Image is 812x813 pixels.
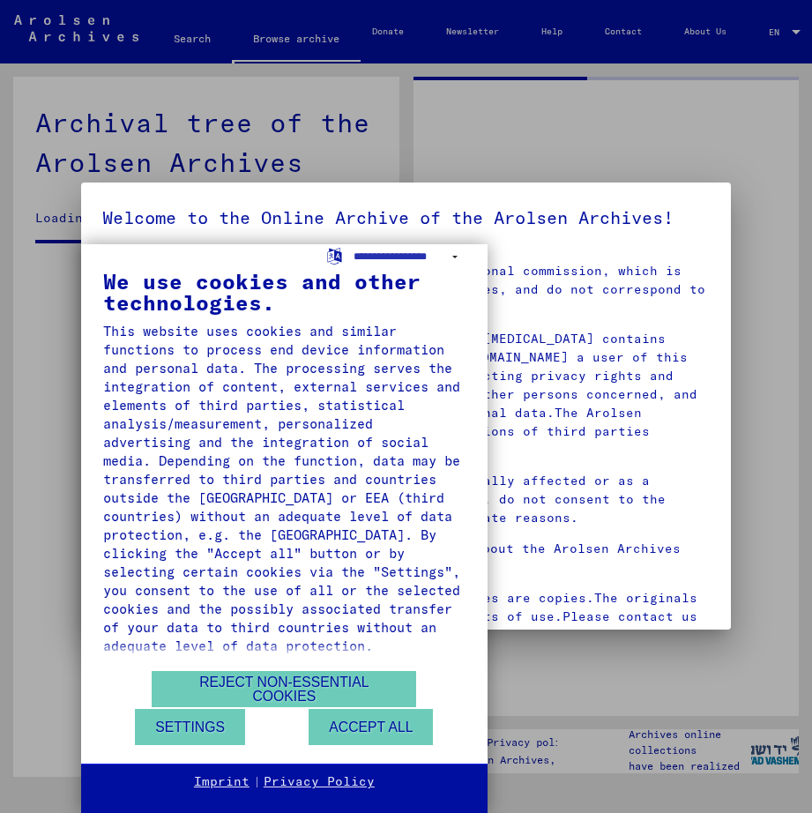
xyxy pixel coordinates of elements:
a: Privacy Policy [264,773,375,791]
div: This website uses cookies and similar functions to process end device information and personal da... [103,322,466,655]
button: Reject non-essential cookies [152,671,416,707]
button: Accept all [309,709,433,745]
button: Settings [135,709,245,745]
a: Imprint [194,773,250,791]
div: We use cookies and other technologies. [103,271,466,313]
